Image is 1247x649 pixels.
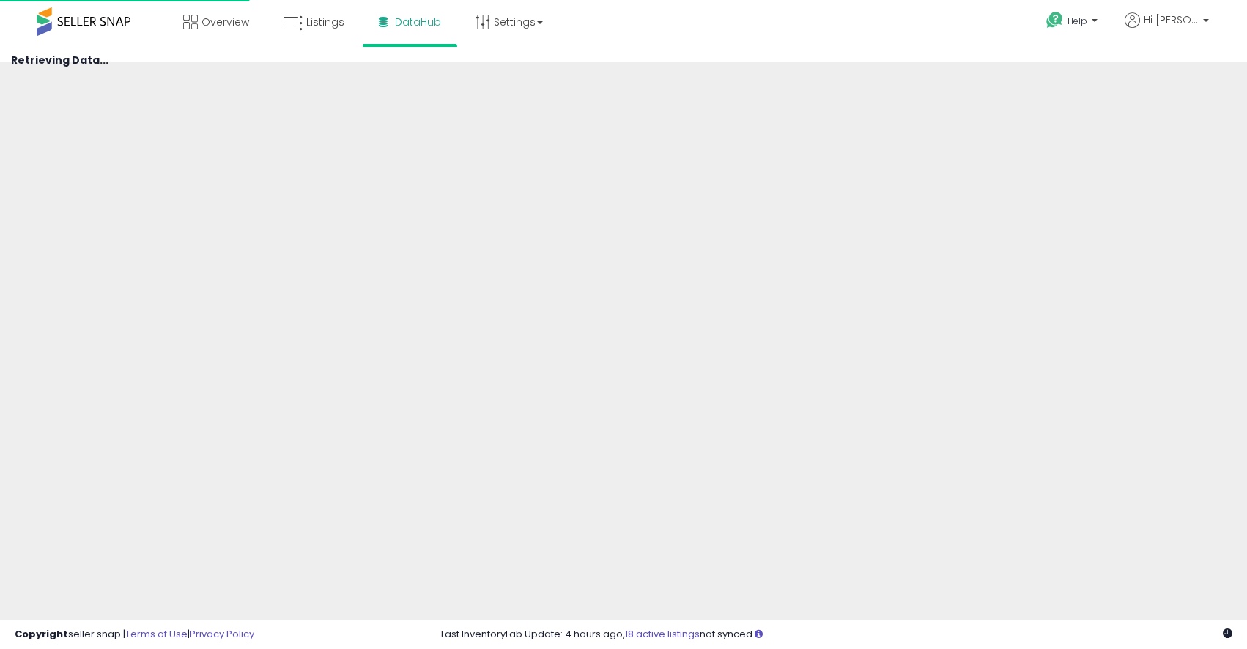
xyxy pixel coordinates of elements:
span: DataHub [395,15,441,29]
a: Hi [PERSON_NAME] [1125,12,1209,45]
span: Help [1067,15,1087,27]
span: Hi [PERSON_NAME] [1144,12,1199,27]
span: Overview [201,15,249,29]
span: Listings [306,15,344,29]
i: Get Help [1046,11,1064,29]
h4: Retrieving Data... [11,55,1236,66]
